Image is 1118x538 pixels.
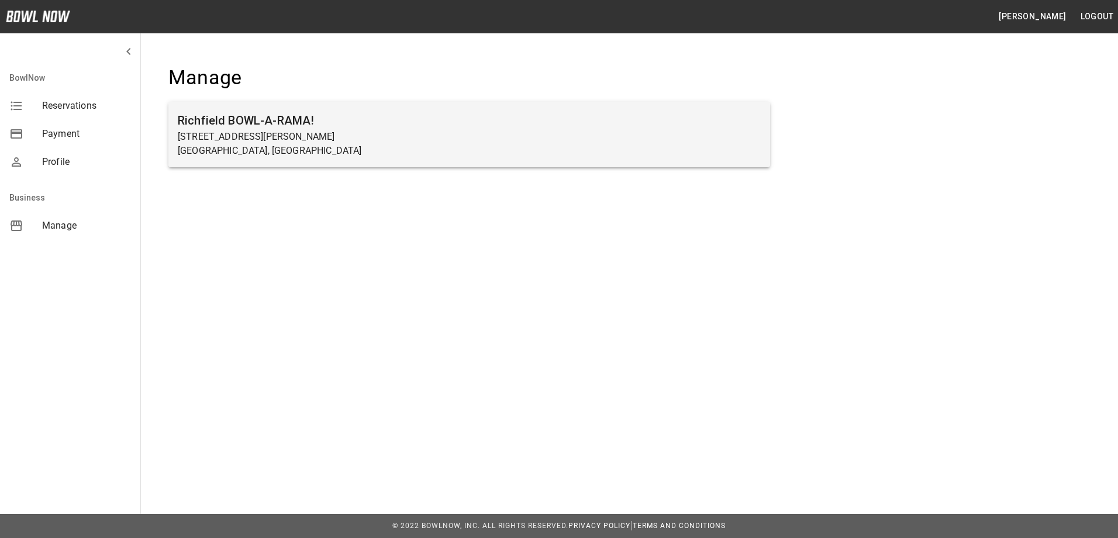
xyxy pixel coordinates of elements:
[168,65,770,90] h4: Manage
[178,130,761,144] p: [STREET_ADDRESS][PERSON_NAME]
[6,11,70,22] img: logo
[392,522,568,530] span: © 2022 BowlNow, Inc. All Rights Reserved.
[42,155,131,169] span: Profile
[568,522,630,530] a: Privacy Policy
[42,99,131,113] span: Reservations
[178,111,761,130] h6: Richfield BOWL-A-RAMA!
[994,6,1071,27] button: [PERSON_NAME]
[1076,6,1118,27] button: Logout
[42,219,131,233] span: Manage
[633,522,726,530] a: Terms and Conditions
[42,127,131,141] span: Payment
[178,144,761,158] p: [GEOGRAPHIC_DATA], [GEOGRAPHIC_DATA]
